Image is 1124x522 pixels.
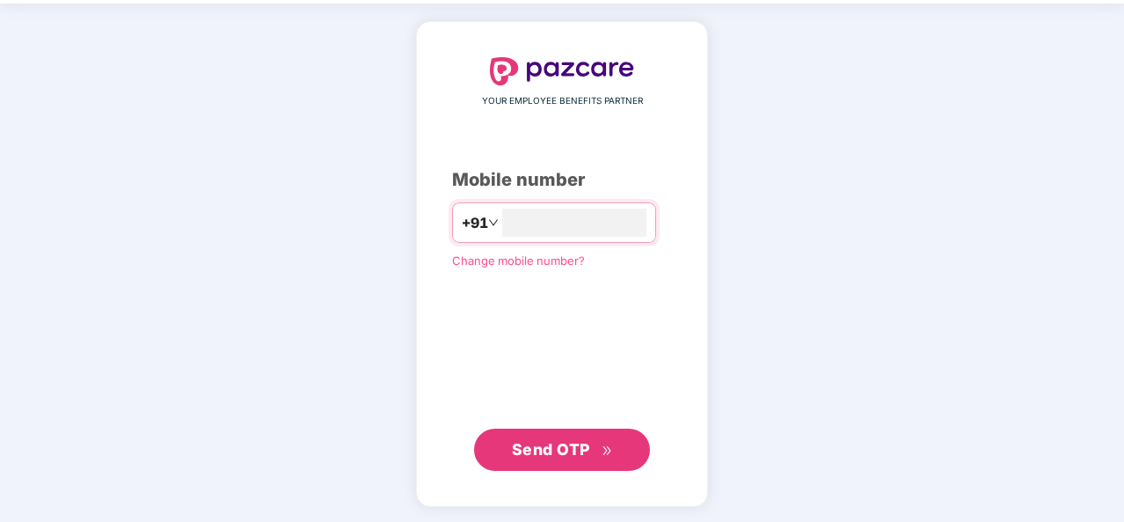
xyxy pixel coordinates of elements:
[452,254,585,268] a: Change mobile number?
[474,429,650,471] button: Send OTPdouble-right
[488,217,499,228] span: down
[462,212,488,234] span: +91
[452,166,672,194] div: Mobile number
[512,440,590,459] span: Send OTP
[602,445,613,457] span: double-right
[482,94,643,108] span: YOUR EMPLOYEE BENEFITS PARTNER
[490,57,634,85] img: logo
